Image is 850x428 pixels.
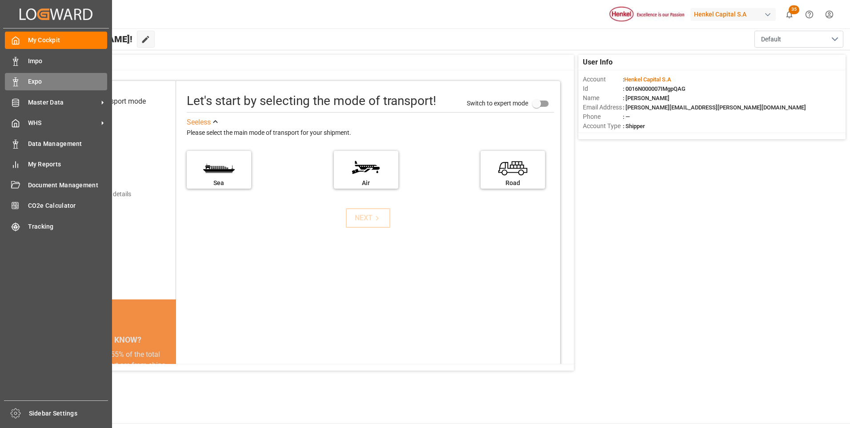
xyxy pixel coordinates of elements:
span: Data Management [28,139,108,149]
a: Data Management [5,135,107,152]
img: Henkel%20logo.jpg_1689854090.jpg [609,7,684,22]
div: Let's start by selecting the mode of transport! [187,92,436,110]
span: Email Address [583,103,623,112]
span: Switch to expert mode [467,99,528,106]
span: Master Data [28,98,98,107]
span: Impo [28,57,108,66]
span: WHS [28,118,98,128]
span: : Shipper [623,123,645,129]
span: Hello [PERSON_NAME]! [37,31,132,48]
a: CO2e Calculator [5,197,107,214]
span: Account [583,75,623,84]
a: My Cockpit [5,32,107,49]
a: Impo [5,52,107,69]
span: Sidebar Settings [29,409,108,418]
button: NEXT [346,208,390,228]
div: Road [485,178,541,188]
button: next slide / item [164,349,176,392]
div: NEXT [355,213,382,223]
span: User Info [583,57,613,68]
div: Henkel Capital S.A [690,8,776,21]
a: Document Management [5,176,107,194]
a: Expo [5,73,107,90]
span: My Cockpit [28,36,108,45]
button: Henkel Capital S.A [690,6,779,23]
span: : — [623,113,630,120]
span: Expo [28,77,108,86]
a: My Reports [5,156,107,173]
span: Name [583,93,623,103]
span: Tracking [28,222,108,231]
button: open menu [754,31,843,48]
a: Tracking [5,218,107,235]
span: Account Type [583,121,623,131]
span: : [PERSON_NAME][EMAIL_ADDRESS][PERSON_NAME][DOMAIN_NAME] [623,104,806,111]
span: : 0016N000007IMgpQAG [623,85,686,92]
span: 35 [789,5,799,14]
span: My Reports [28,160,108,169]
div: Air [338,178,394,188]
span: Document Management [28,181,108,190]
div: Add shipping details [76,190,131,199]
button: Help Center [799,4,819,24]
span: Id [583,84,623,93]
span: : [623,76,671,83]
div: See less [187,117,211,128]
div: Sea [191,178,247,188]
span: CO2e Calculator [28,201,108,210]
button: show 35 new notifications [779,4,799,24]
div: Please select the main mode of transport for your shipment. [187,128,554,138]
span: : [PERSON_NAME] [623,95,670,101]
span: Default [761,35,781,44]
span: Phone [583,112,623,121]
span: Henkel Capital S.A [624,76,671,83]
